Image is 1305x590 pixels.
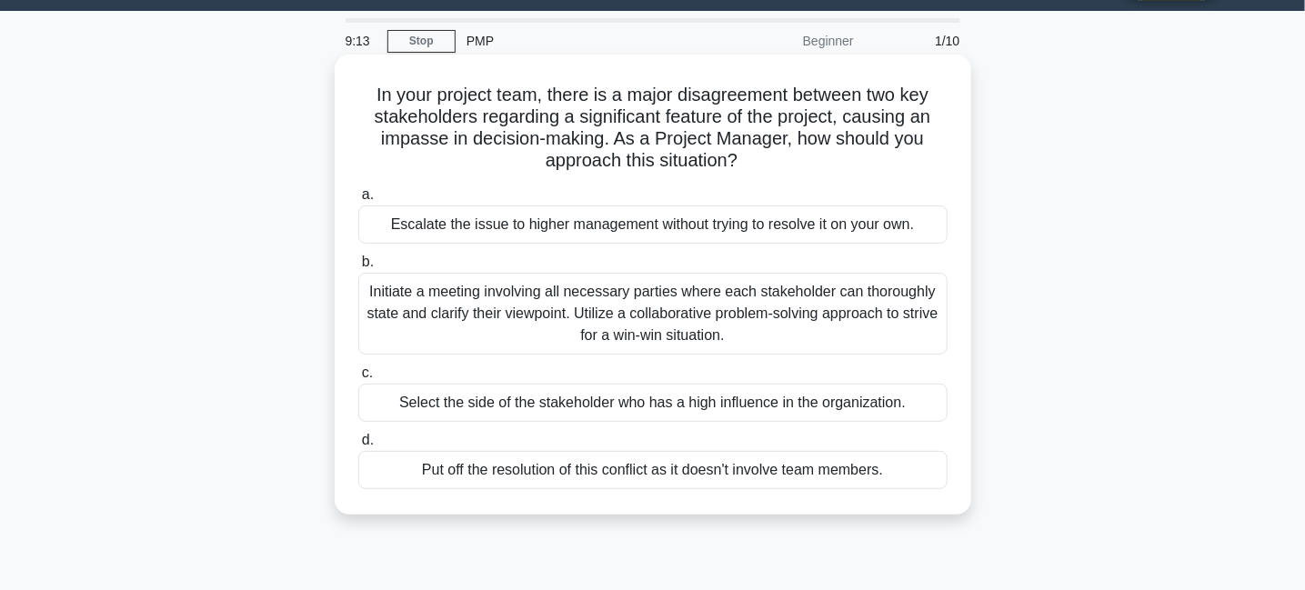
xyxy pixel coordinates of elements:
div: PMP [456,23,706,59]
div: Initiate a meeting involving all necessary parties where each stakeholder can thoroughly state an... [358,273,948,355]
span: d. [362,432,374,447]
span: c. [362,365,373,380]
h5: In your project team, there is a major disagreement between two key stakeholders regarding a sign... [356,84,949,173]
div: Escalate the issue to higher management without trying to resolve it on your own. [358,205,948,244]
div: Put off the resolution of this conflict as it doesn't involve team members. [358,451,948,489]
div: 9:13 [335,23,387,59]
div: Beginner [706,23,865,59]
div: Select the side of the stakeholder who has a high influence in the organization. [358,384,948,422]
span: a. [362,186,374,202]
span: b. [362,254,374,269]
div: 1/10 [865,23,971,59]
a: Stop [387,30,456,53]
